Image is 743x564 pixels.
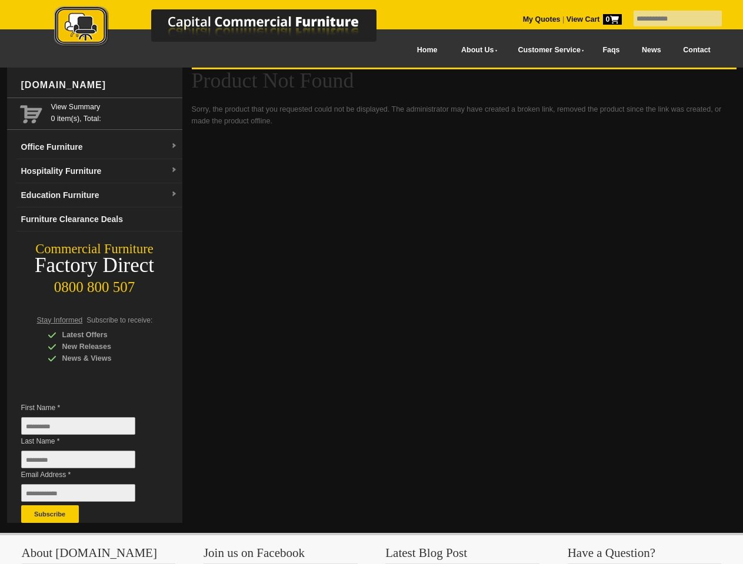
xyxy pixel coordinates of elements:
input: Last Name * [21,451,135,468]
span: First Name * [21,402,153,414]
h1: Product Not Found [192,69,737,92]
a: Furniture Clearance Deals [16,207,182,231]
a: My Quotes [523,15,561,23]
a: Capital Commercial Furniture Logo [22,6,434,52]
div: New Releases [48,341,159,352]
a: Faqs [592,37,631,63]
span: Email Address * [21,469,153,481]
h3: Have a Question? [568,547,722,564]
h3: Latest Blog Post [385,547,539,564]
span: 0 [603,14,622,25]
a: View Summary [51,101,178,113]
a: Customer Service [505,37,591,63]
img: dropdown [171,191,178,198]
div: Factory Direct [7,257,182,274]
span: Stay Informed [37,316,83,324]
input: Email Address * [21,484,135,502]
img: dropdown [171,143,178,150]
a: Contact [672,37,721,63]
a: Hospitality Furnituredropdown [16,159,182,183]
div: News & Views [48,352,159,364]
h3: Join us on Facebook [204,547,358,564]
a: News [631,37,672,63]
span: Last Name * [21,435,153,447]
div: 0800 800 507 [7,273,182,296]
input: First Name * [21,417,135,435]
a: Education Furnituredropdown [16,183,182,207]
span: 0 item(s), Total: [51,101,178,123]
h3: About [DOMAIN_NAME] [22,547,176,564]
a: Office Furnituredropdown [16,135,182,159]
div: [DOMAIN_NAME] [16,68,182,103]
a: About Us [448,37,505,63]
strong: View Cart [567,15,622,23]
div: Commercial Furniture [7,241,182,257]
button: Subscribe [21,505,79,523]
a: View Cart0 [564,15,621,23]
span: Subscribe to receive: [86,316,152,324]
div: Latest Offers [48,329,159,341]
img: Capital Commercial Furniture Logo [22,6,434,49]
p: Sorry, the product that you requested could not be displayed. The administrator may have created ... [192,103,737,127]
img: dropdown [171,167,178,174]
